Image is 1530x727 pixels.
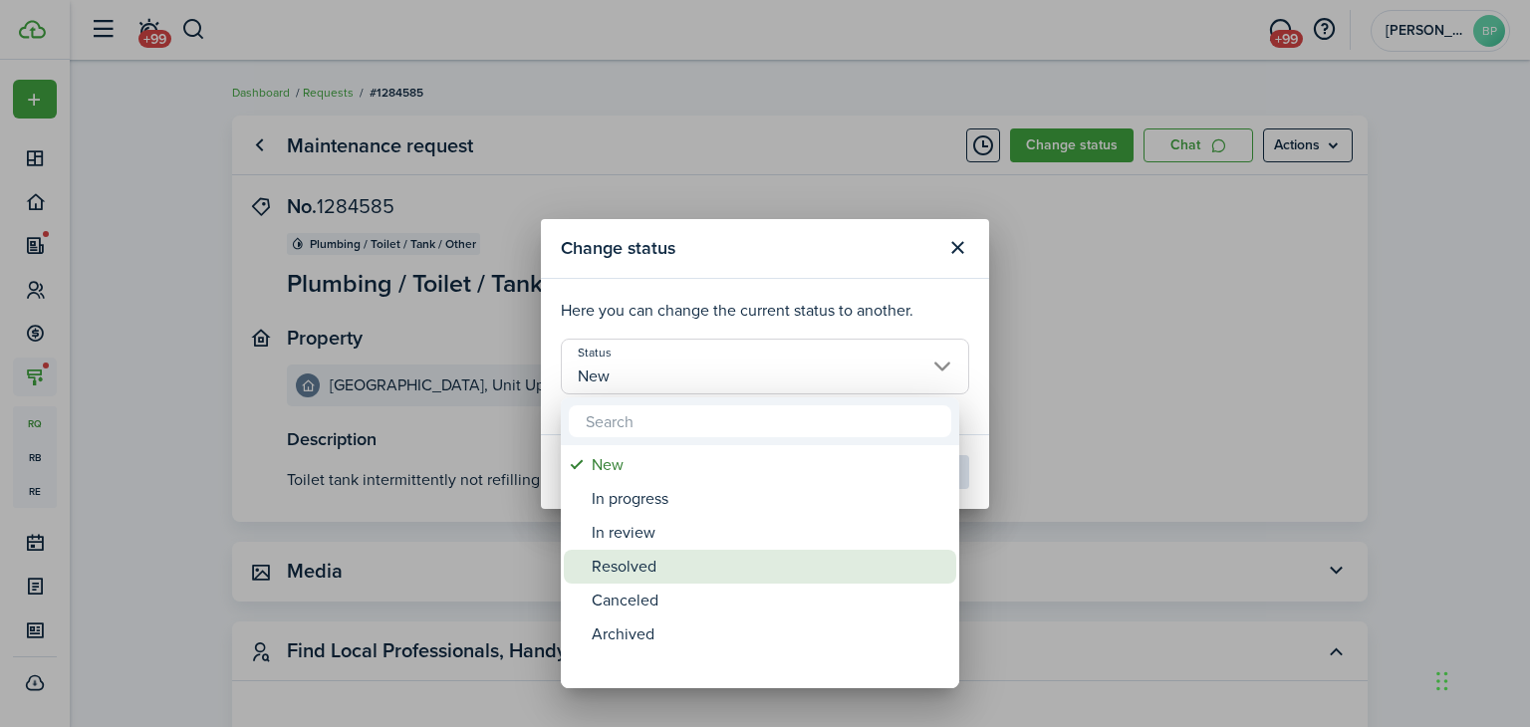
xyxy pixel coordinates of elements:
[592,584,944,617] div: Canceled
[561,445,959,688] mbsc-wheel: Status
[592,550,944,584] div: Resolved
[569,405,951,437] input: Search
[592,482,944,516] div: In progress
[592,617,944,651] div: Archived
[592,516,944,550] div: In review
[592,448,944,482] div: New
